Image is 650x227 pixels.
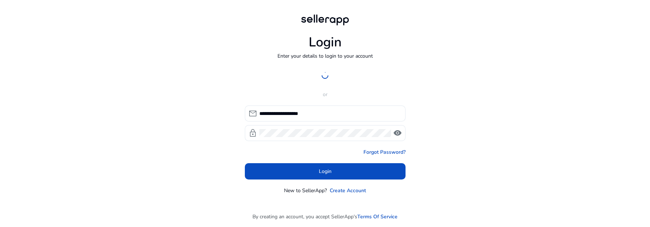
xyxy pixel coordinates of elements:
[330,187,366,194] a: Create Account
[357,213,398,220] a: Terms Of Service
[277,52,373,60] p: Enter your details to login to your account
[248,109,257,118] span: mail
[245,91,406,98] p: or
[309,34,342,50] h1: Login
[248,129,257,137] span: lock
[319,168,332,175] span: Login
[363,148,406,156] a: Forgot Password?
[245,163,406,179] button: Login
[393,129,402,137] span: visibility
[284,187,327,194] p: New to SellerApp?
